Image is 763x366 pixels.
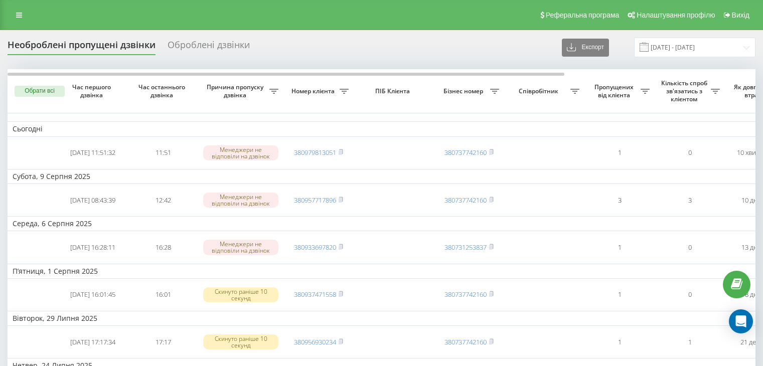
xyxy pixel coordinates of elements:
a: 380731253837 [444,243,487,252]
td: 0 [655,233,725,261]
td: 0 [655,139,725,167]
td: 1 [584,139,655,167]
td: 17:17 [128,328,198,356]
td: 3 [584,186,655,214]
span: Час першого дзвінка [66,83,120,99]
td: [DATE] 08:43:39 [58,186,128,214]
div: Скинуто раніше 10 секунд [203,334,278,349]
span: Кількість спроб зв'язатись з клієнтом [660,79,711,103]
button: Експорт [562,39,609,57]
td: 1 [655,328,725,356]
div: Open Intercom Messenger [729,309,753,333]
div: Менеджери не відповіли на дзвінок [203,193,278,208]
div: Оброблені дзвінки [168,40,250,55]
a: 380979813051 [294,148,336,157]
span: ПІБ Клієнта [362,87,425,95]
span: Час останнього дзвінка [136,83,190,99]
span: Пропущених від клієнта [589,83,641,99]
div: Менеджери не відповіли на дзвінок [203,145,278,160]
a: 380737742160 [444,337,487,346]
span: Бізнес номер [439,87,490,95]
span: Співробітник [509,87,570,95]
td: 1 [584,281,655,309]
a: 380737742160 [444,148,487,157]
td: 16:01 [128,281,198,309]
td: [DATE] 16:01:45 [58,281,128,309]
a: 380956930234 [294,337,336,346]
div: Необроблені пропущені дзвінки [8,40,156,55]
td: 1 [584,328,655,356]
button: Обрати всі [15,86,65,97]
a: 380957717896 [294,196,336,205]
a: 380937471558 [294,290,336,299]
td: [DATE] 11:51:32 [58,139,128,167]
span: Реферальна програма [546,11,620,19]
td: 1 [584,233,655,261]
td: 16:28 [128,233,198,261]
a: 380737742160 [444,196,487,205]
div: Скинуто раніше 10 секунд [203,287,278,302]
a: 380933697820 [294,243,336,252]
span: Причина пропуску дзвінка [203,83,269,99]
span: Налаштування профілю [637,11,715,19]
div: Менеджери не відповіли на дзвінок [203,240,278,255]
td: 3 [655,186,725,214]
td: 0 [655,281,725,309]
a: 380737742160 [444,290,487,299]
span: Вихід [732,11,749,19]
span: Номер клієнта [288,87,340,95]
td: 12:42 [128,186,198,214]
td: 11:51 [128,139,198,167]
td: [DATE] 17:17:34 [58,328,128,356]
td: [DATE] 16:28:11 [58,233,128,261]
